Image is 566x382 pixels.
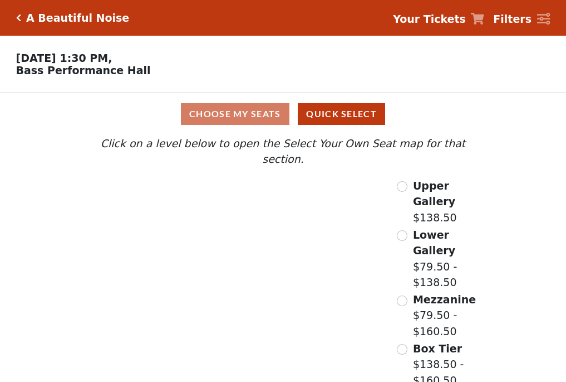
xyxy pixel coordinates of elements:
span: Box Tier [413,342,462,355]
label: $79.50 - $138.50 [413,227,488,291]
a: Click here to go back to filters [16,14,21,22]
span: Mezzanine [413,293,476,306]
span: Upper Gallery [413,180,455,208]
label: $79.50 - $160.50 [413,292,488,340]
a: Filters [493,11,550,27]
button: Quick Select [298,103,385,125]
span: Lower Gallery [413,229,455,257]
path: Upper Gallery - Seats Available: 258 [132,183,257,214]
path: Orchestra / Parterre Circle - Seats Available: 22 [201,287,328,364]
label: $138.50 [413,178,488,226]
p: Click on a level below to open the Select Your Own Seat map for that section. [78,136,487,167]
strong: Your Tickets [393,13,466,25]
strong: Filters [493,13,531,25]
path: Lower Gallery - Seats Available: 16 [142,208,274,250]
a: Your Tickets [393,11,484,27]
h5: A Beautiful Noise [26,12,129,25]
